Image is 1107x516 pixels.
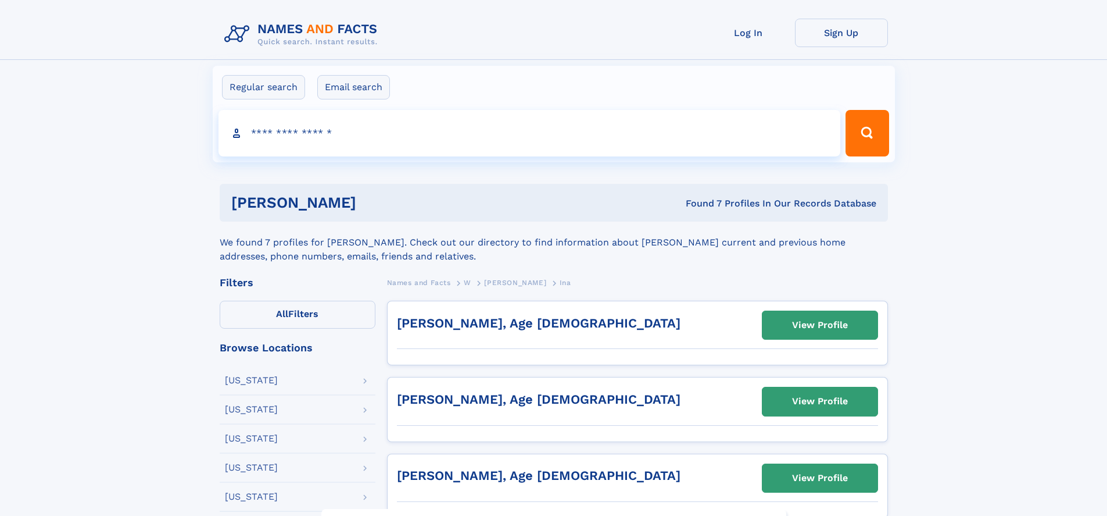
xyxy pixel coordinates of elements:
div: [US_STATE] [225,492,278,501]
label: Filters [220,301,375,329]
img: Logo Names and Facts [220,19,387,50]
span: All [276,308,288,319]
label: Regular search [222,75,305,99]
div: [US_STATE] [225,405,278,414]
a: View Profile [762,464,877,492]
input: search input [218,110,841,156]
a: [PERSON_NAME], Age [DEMOGRAPHIC_DATA] [397,392,680,407]
span: [PERSON_NAME] [484,279,546,287]
a: [PERSON_NAME] [484,275,546,290]
a: W [464,275,471,290]
div: [US_STATE] [225,463,278,472]
a: Log In [702,19,795,47]
button: Search Button [846,110,889,156]
div: View Profile [792,388,848,415]
a: Names and Facts [387,275,451,290]
div: [US_STATE] [225,376,278,385]
div: Browse Locations [220,343,375,353]
a: Sign Up [795,19,888,47]
span: Ina [560,279,571,287]
h1: [PERSON_NAME] [231,195,521,210]
span: W [464,279,471,287]
div: View Profile [792,312,848,339]
div: Found 7 Profiles In Our Records Database [521,197,876,210]
div: View Profile [792,465,848,492]
label: Email search [317,75,390,99]
div: Filters [220,277,375,288]
a: View Profile [762,387,877,415]
a: [PERSON_NAME], Age [DEMOGRAPHIC_DATA] [397,468,680,483]
a: View Profile [762,311,877,339]
div: [US_STATE] [225,434,278,443]
a: [PERSON_NAME], Age [DEMOGRAPHIC_DATA] [397,316,680,330]
div: We found 7 profiles for [PERSON_NAME]. Check out our directory to find information about [PERSON_... [220,222,888,264]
